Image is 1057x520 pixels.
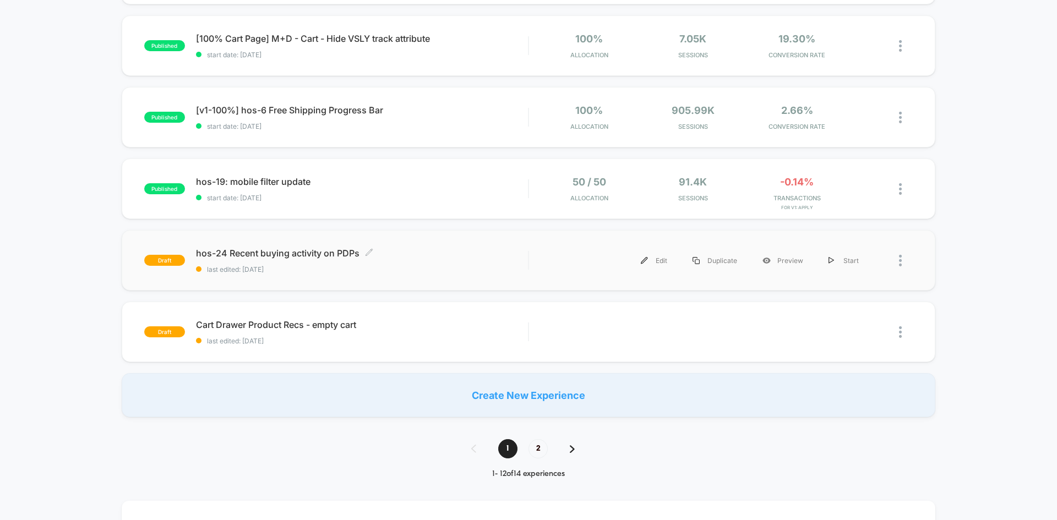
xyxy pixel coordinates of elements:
[460,469,597,479] div: 1 - 12 of 14 experiences
[570,445,575,453] img: pagination forward
[196,319,528,330] span: Cart Drawer Product Recs - empty cart
[641,257,648,264] img: menu
[781,105,813,116] span: 2.66%
[144,183,185,194] span: published
[575,105,603,116] span: 100%
[528,439,548,458] span: 2
[899,183,902,195] img: close
[122,373,935,417] div: Create New Experience
[144,255,185,266] span: draft
[144,40,185,51] span: published
[196,194,528,202] span: start date: [DATE]
[693,257,700,264] img: menu
[570,123,608,130] span: Allocation
[829,257,834,264] img: menu
[144,112,185,123] span: published
[196,105,528,116] span: [v1-100%] hos-6 Free Shipping Progress Bar
[748,205,846,210] span: for v1: apply
[679,33,706,45] span: 7.05k
[899,112,902,123] img: close
[196,337,528,345] span: last edited: [DATE]
[570,51,608,59] span: Allocation
[196,122,528,130] span: start date: [DATE]
[196,265,528,273] span: last edited: [DATE]
[644,51,743,59] span: Sessions
[816,248,871,273] div: Start
[196,33,528,44] span: [100% Cart Page] M+D - Cart - Hide VSLY track attribute
[644,123,743,130] span: Sessions
[672,105,715,116] span: 905.99k
[573,176,606,188] span: 50 / 50
[780,176,814,188] span: -0.14%
[748,51,846,59] span: CONVERSION RATE
[644,194,743,202] span: Sessions
[628,248,680,273] div: Edit
[679,176,707,188] span: 91.4k
[899,255,902,266] img: close
[144,326,185,337] span: draft
[196,51,528,59] span: start date: [DATE]
[899,326,902,338] img: close
[570,194,608,202] span: Allocation
[196,248,528,259] span: hos-24 Recent buying activity on PDPs
[748,194,846,202] span: TRANSACTIONS
[680,248,750,273] div: Duplicate
[575,33,603,45] span: 100%
[899,40,902,52] img: close
[498,439,517,458] span: 1
[196,176,528,187] span: hos-19: mobile filter update
[750,248,816,273] div: Preview
[778,33,815,45] span: 19.30%
[748,123,846,130] span: CONVERSION RATE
